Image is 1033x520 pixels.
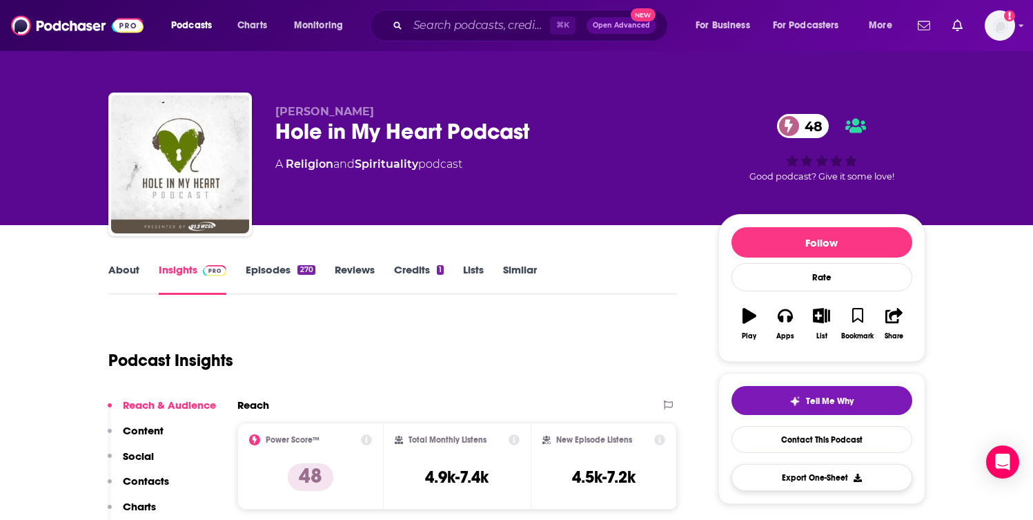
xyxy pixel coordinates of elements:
[108,450,154,475] button: Social
[409,435,486,445] h2: Total Monthly Listens
[266,435,319,445] h2: Power Score™
[859,15,909,37] button: open menu
[876,299,912,349] button: Share
[171,16,212,35] span: Podcasts
[503,263,537,295] a: Similar
[11,12,144,39] img: Podchaser - Follow, Share and Rate Podcasts
[159,263,227,295] a: InsightsPodchaser Pro
[806,396,854,407] span: Tell Me Why
[246,263,315,295] a: Episodes270
[294,16,343,35] span: Monitoring
[108,424,164,450] button: Content
[731,426,912,453] a: Contact This Podcast
[123,500,156,513] p: Charts
[742,332,756,340] div: Play
[885,332,903,340] div: Share
[161,15,230,37] button: open menu
[108,398,216,424] button: Reach & Audience
[108,350,233,371] h1: Podcast Insights
[731,386,912,415] button: tell me why sparkleTell Me Why
[556,435,632,445] h2: New Episode Listens
[123,398,216,412] p: Reach & Audience
[803,299,839,349] button: List
[108,263,139,295] a: About
[731,464,912,491] button: Export One-Sheet
[408,15,550,37] input: Search podcasts, credits, & more...
[275,156,462,173] div: A podcast
[355,157,418,171] a: Spirituality
[123,424,164,437] p: Content
[696,16,750,35] span: For Business
[986,445,1019,479] div: Open Intercom Messenger
[297,265,315,275] div: 270
[275,105,374,118] span: [PERSON_NAME]
[111,95,249,233] img: Hole in My Heart Podcast
[985,10,1015,41] button: Show profile menu
[228,15,275,37] a: Charts
[731,299,767,349] button: Play
[789,396,800,407] img: tell me why sparkle
[463,263,484,295] a: Lists
[718,105,925,191] div: 48Good podcast? Give it some love!
[108,474,169,500] button: Contacts
[123,474,169,488] p: Contacts
[776,332,794,340] div: Apps
[593,22,650,29] span: Open Advanced
[425,467,489,488] h3: 4.9k-7.4k
[335,263,375,295] a: Reviews
[237,16,267,35] span: Charts
[284,15,361,37] button: open menu
[947,14,968,37] a: Show notifications dropdown
[841,332,874,340] div: Bookmark
[394,263,444,295] a: Credits1
[587,17,656,34] button: Open AdvancedNew
[550,17,575,35] span: ⌘ K
[1004,10,1015,21] svg: Add a profile image
[731,227,912,258] button: Follow
[237,398,269,412] h2: Reach
[749,171,894,182] span: Good podcast? Give it some love!
[686,15,767,37] button: open menu
[985,10,1015,41] img: User Profile
[777,114,829,138] a: 48
[437,265,444,275] div: 1
[288,463,333,491] p: 48
[869,16,892,35] span: More
[731,263,912,291] div: Rate
[123,450,154,463] p: Social
[286,157,333,171] a: Religion
[816,332,827,340] div: List
[767,299,803,349] button: Apps
[773,16,839,35] span: For Podcasters
[631,8,656,21] span: New
[572,467,636,488] h3: 4.5k-7.2k
[383,10,681,41] div: Search podcasts, credits, & more...
[333,157,355,171] span: and
[912,14,936,37] a: Show notifications dropdown
[791,114,829,138] span: 48
[840,299,876,349] button: Bookmark
[764,15,859,37] button: open menu
[985,10,1015,41] span: Logged in as sschroeder
[203,265,227,276] img: Podchaser Pro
